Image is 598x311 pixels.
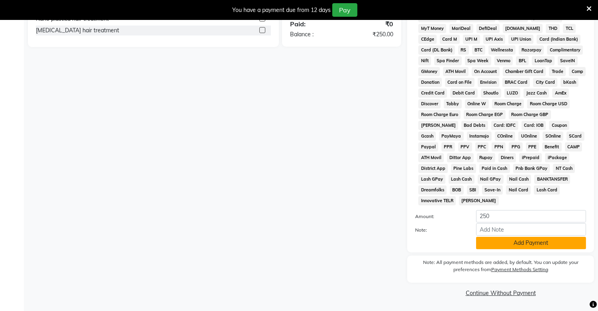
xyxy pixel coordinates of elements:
span: Jazz Cash [523,89,549,98]
span: BRAC Card [502,78,530,87]
span: Card (DL Bank) [418,45,455,55]
span: bKash [561,78,578,87]
span: Donation [418,78,442,87]
span: UPI Union [508,35,533,44]
span: CAMP [565,142,582,152]
span: Chamber Gift Card [503,67,546,76]
span: Credit Card [418,89,447,98]
span: Trade [549,67,566,76]
span: Lash Cash [449,175,474,184]
span: SCard [567,132,584,141]
span: Wellnessta [488,45,516,55]
span: MyT Money [418,24,446,33]
span: Room Charge EGP [464,110,506,119]
span: Coupon [549,121,569,130]
button: Add Payment [476,237,586,249]
span: THD [546,24,560,33]
span: [PERSON_NAME] [418,121,458,130]
span: UOnline [518,132,539,141]
span: Diners [498,153,516,162]
input: Amount [476,210,586,222]
span: PPC [475,142,489,152]
div: ₹0 [342,19,400,29]
span: PPV [458,142,472,152]
span: District App [418,164,448,173]
span: On Account [472,67,500,76]
span: Room Charge Euro [418,110,461,119]
span: Nail Card [506,185,531,195]
span: BFL [516,56,529,65]
span: Bad Debts [461,121,488,130]
span: Nail GPay [478,175,504,184]
div: Paid: [284,19,342,29]
span: MariDeal [449,24,473,33]
span: Room Charge [492,99,524,108]
span: PPR [441,142,455,152]
span: Pine Labs [451,164,476,173]
span: COnline [495,132,516,141]
span: Discover [418,99,441,108]
span: BANKTANSFER [534,175,570,184]
button: Pay [332,3,357,17]
span: GMoney [418,67,440,76]
span: AmEx [552,89,569,98]
span: Card M [440,35,460,44]
span: ATH Movil [443,67,469,76]
span: Debit Card [450,89,478,98]
span: Card: IOB [522,121,546,130]
span: Lash Card [534,185,560,195]
span: Tabby [444,99,462,108]
span: Paypal [418,142,438,152]
span: Card: IDFC [491,121,518,130]
div: ₹250.00 [342,30,400,39]
label: Note: [409,226,470,234]
span: Comp [569,67,586,76]
label: Payment Methods Setting [491,266,548,273]
span: SaveIN [558,56,578,65]
span: BOB [450,185,464,195]
div: Balance : [284,30,342,39]
span: Benefit [542,142,562,152]
span: SOnline [543,132,563,141]
span: CEdge [418,35,437,44]
span: Dittor App [447,153,474,162]
span: Envision [478,78,499,87]
span: Shoutlo [481,89,501,98]
span: Spa Finder [434,56,462,65]
span: iPackage [545,153,569,162]
span: PPG [509,142,523,152]
div: [MEDICAL_DATA] hair treatment [36,26,119,35]
span: Innovative TELR [418,196,456,205]
span: LoanTap [532,56,555,65]
span: UPI M [463,35,480,44]
span: Paid in Cash [479,164,510,173]
span: Card on File [445,78,474,87]
input: Add Note [476,223,586,236]
span: ATH Movil [418,153,444,162]
span: PPE [526,142,539,152]
span: NT Cash [553,164,575,173]
span: Save-In [482,185,503,195]
span: PayMaya [439,132,464,141]
span: TCL [563,24,576,33]
span: Venmo [494,56,513,65]
span: Razorpay [519,45,544,55]
a: Continue Without Payment [409,289,592,297]
span: SBI [467,185,479,195]
span: [DOMAIN_NAME] [503,24,543,33]
span: Nail Cash [507,175,531,184]
span: City Card [533,78,557,87]
span: RS [458,45,469,55]
span: Gcash [418,132,436,141]
span: DefiDeal [476,24,500,33]
span: [PERSON_NAME] [459,196,499,205]
label: Note: All payment methods are added, by default. You can update your preferences from [415,259,586,276]
span: Card (Indian Bank) [537,35,580,44]
span: Dreamfolks [418,185,447,195]
span: LUZO [504,89,521,98]
span: Room Charge GBP [509,110,551,119]
span: Pnb Bank GPay [513,164,550,173]
span: iPrepaid [519,153,542,162]
div: You have a payment due from 12 days [232,6,331,14]
span: Room Charge USD [527,99,570,108]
